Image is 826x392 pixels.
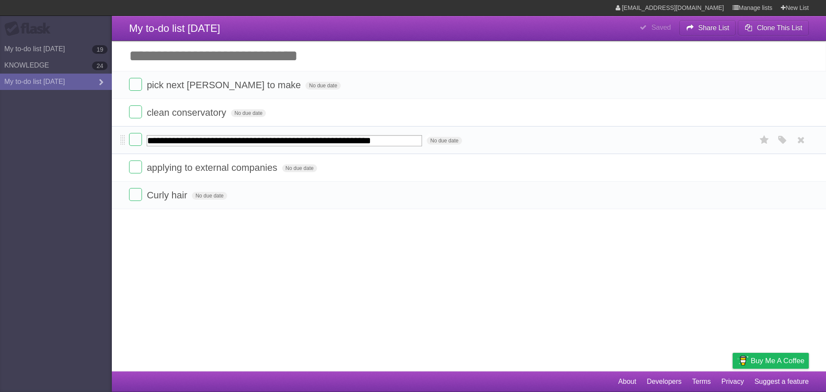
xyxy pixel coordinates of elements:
a: Suggest a feature [755,373,809,390]
span: clean conservatory [147,107,228,118]
label: Done [129,133,142,146]
button: Share List [679,20,736,36]
span: pick next [PERSON_NAME] to make [147,80,303,90]
span: No due date [427,137,462,145]
b: 24 [92,62,108,70]
a: Privacy [721,373,744,390]
a: Developers [647,373,681,390]
a: Buy me a coffee [733,353,809,369]
b: Saved [651,24,671,31]
label: Done [129,78,142,91]
label: Done [129,188,142,201]
div: Flask [4,21,56,37]
button: Clone This List [738,20,809,36]
a: About [618,373,636,390]
b: Clone This List [757,24,802,31]
span: Curly hair [147,190,189,201]
span: No due date [231,109,266,117]
label: Done [129,105,142,118]
label: Done [129,161,142,173]
label: Star task [756,133,773,147]
span: My to-do list [DATE] [129,22,220,34]
a: Terms [692,373,711,390]
b: 19 [92,45,108,54]
img: Buy me a coffee [737,353,749,368]
span: applying to external companies [147,162,279,173]
span: No due date [282,164,317,172]
b: Share List [698,24,729,31]
span: Buy me a coffee [751,353,804,368]
span: No due date [192,192,227,200]
span: No due date [305,82,340,90]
